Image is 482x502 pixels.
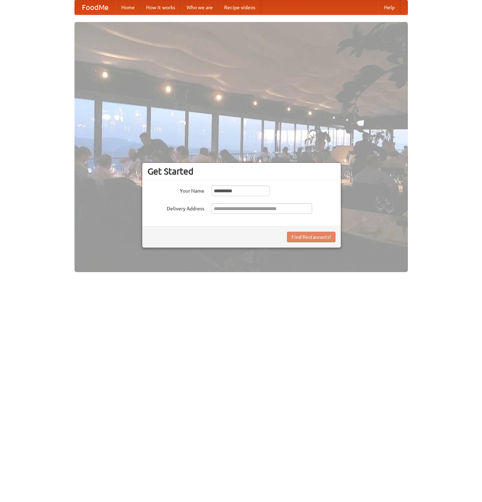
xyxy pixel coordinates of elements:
[148,203,204,212] label: Delivery Address
[116,0,140,15] a: Home
[75,0,116,15] a: FoodMe
[148,186,204,194] label: Your Name
[181,0,218,15] a: Who we are
[218,0,261,15] a: Recipe videos
[378,0,400,15] a: Help
[287,232,336,242] button: Find Restaurants!
[148,166,336,177] h3: Get Started
[140,0,181,15] a: How it works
